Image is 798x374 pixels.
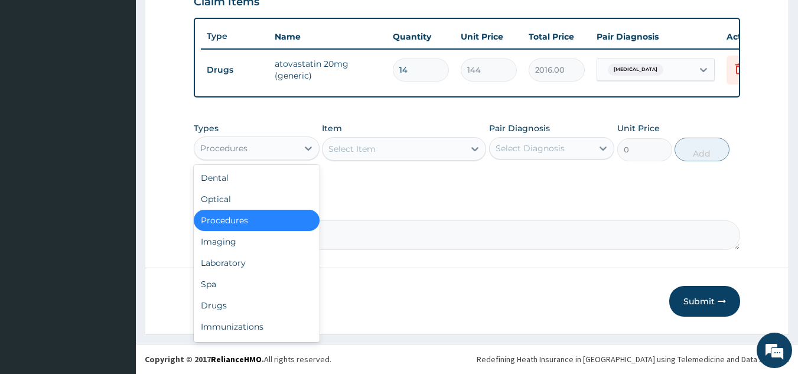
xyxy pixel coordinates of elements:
[477,353,789,365] div: Redefining Heath Insurance in [GEOGRAPHIC_DATA] using Telemedicine and Data Science!
[201,25,269,47] th: Type
[387,25,455,48] th: Quantity
[322,122,342,134] label: Item
[22,59,48,89] img: d_794563401_company_1708531726252_794563401
[669,286,740,317] button: Submit
[496,142,565,154] div: Select Diagnosis
[211,354,262,365] a: RelianceHMO
[194,6,222,34] div: Minimize live chat window
[194,204,741,214] label: Comment
[675,138,729,161] button: Add
[136,344,798,374] footer: All rights reserved.
[194,337,320,359] div: Others
[200,142,247,154] div: Procedures
[591,25,721,48] th: Pair Diagnosis
[489,122,550,134] label: Pair Diagnosis
[523,25,591,48] th: Total Price
[455,25,523,48] th: Unit Price
[194,231,320,252] div: Imaging
[145,354,264,365] strong: Copyright © 2017 .
[269,52,387,87] td: atovastatin 20mg (generic)
[194,274,320,295] div: Spa
[201,59,269,81] td: Drugs
[69,112,163,231] span: We're online!
[721,25,780,48] th: Actions
[269,25,387,48] th: Name
[194,167,320,188] div: Dental
[194,252,320,274] div: Laboratory
[194,210,320,231] div: Procedures
[6,249,225,290] textarea: Type your message and hit 'Enter'
[608,64,663,76] span: [MEDICAL_DATA]
[194,123,219,134] label: Types
[194,188,320,210] div: Optical
[194,295,320,316] div: Drugs
[617,122,660,134] label: Unit Price
[194,316,320,337] div: Immunizations
[61,66,198,82] div: Chat with us now
[328,143,376,155] div: Select Item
